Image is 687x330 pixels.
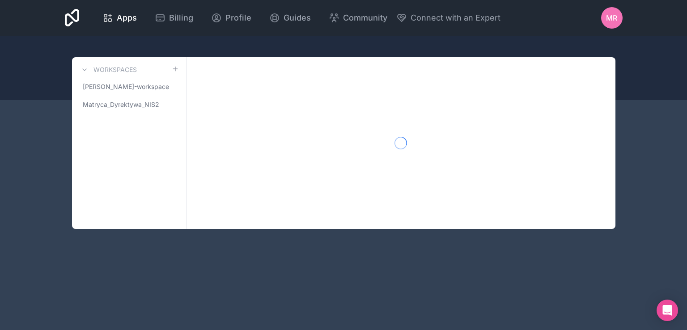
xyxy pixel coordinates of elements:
span: Apps [117,12,137,24]
button: Connect with an Expert [396,12,500,24]
a: Guides [262,8,318,28]
a: Profile [204,8,259,28]
span: MR [606,13,617,23]
a: Billing [148,8,200,28]
span: [PERSON_NAME]-workspace [83,82,169,91]
span: Community [343,12,387,24]
a: Matryca_Dyrektywa_NIS2 [79,97,179,113]
div: Open Intercom Messenger [657,300,678,321]
span: Profile [225,12,251,24]
h3: Workspaces [93,65,137,74]
span: Billing [169,12,193,24]
span: Connect with an Expert [411,12,500,24]
span: Matryca_Dyrektywa_NIS2 [83,100,159,109]
span: Guides [284,12,311,24]
a: Apps [95,8,144,28]
a: Community [322,8,394,28]
a: [PERSON_NAME]-workspace [79,79,179,95]
a: Workspaces [79,64,137,75]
